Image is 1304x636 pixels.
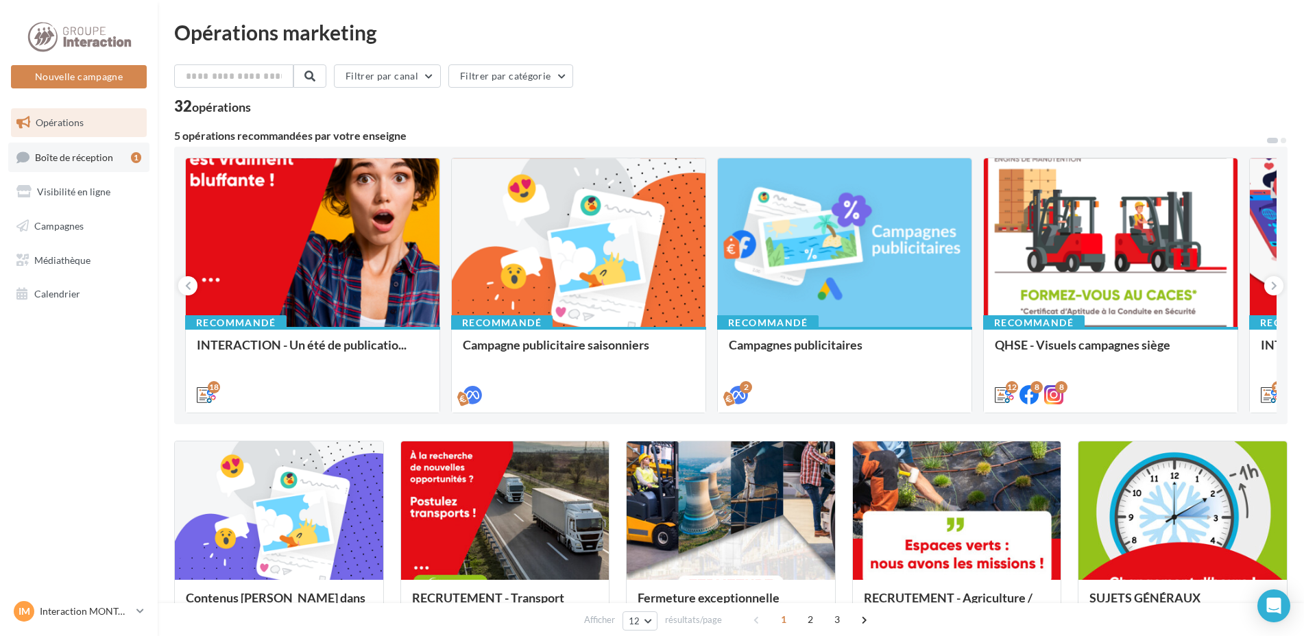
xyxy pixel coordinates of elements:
div: Recommandé [185,315,287,330]
button: 12 [623,611,657,631]
span: résultats/page [665,613,722,626]
span: Visibilité en ligne [37,186,110,197]
a: Visibilité en ligne [8,178,149,206]
div: 2 [740,381,752,393]
span: SUJETS GÉNÉRAUX [1089,590,1200,605]
div: Recommandé [451,315,553,330]
a: Calendrier [8,280,149,308]
span: RECRUTEMENT - Transport [412,590,564,605]
div: 32 [174,99,251,114]
div: 18 [208,381,220,393]
span: 3 [826,609,848,631]
div: 8 [1030,381,1043,393]
div: Open Intercom Messenger [1257,589,1290,622]
span: Médiathèque [34,254,90,265]
div: 12 [1272,381,1284,393]
button: Filtrer par catégorie [448,64,573,88]
span: 1 [773,609,795,631]
button: Nouvelle campagne [11,65,147,88]
div: 1 [131,152,141,163]
span: Calendrier [34,288,80,299]
span: Afficher [584,613,615,626]
div: Recommandé [983,315,1085,330]
span: Opérations [36,117,84,128]
div: opérations [192,101,251,113]
p: Interaction MONTAIGU [40,604,131,618]
a: Médiathèque [8,246,149,275]
div: Recommandé [717,315,819,330]
span: Fermeture exceptionnelle [638,590,780,605]
span: Campagne publicitaire saisonniers [463,337,649,352]
span: Campagnes publicitaires [729,337,862,352]
span: Campagnes [34,220,84,232]
a: Boîte de réception1 [8,143,149,172]
div: Opérations marketing [174,22,1288,42]
button: Filtrer par canal [334,64,441,88]
span: IM [19,604,30,618]
div: 12 [1006,381,1018,393]
div: 8 [1055,381,1067,393]
span: INTERACTION - Un été de publicatio... [197,337,407,352]
div: 5 opérations recommandées par votre enseigne [174,130,1266,141]
span: 2 [799,609,821,631]
span: Boîte de réception [35,151,113,162]
span: 12 [629,615,640,626]
a: Campagnes [8,212,149,241]
span: QHSE - Visuels campagnes siège [995,337,1170,352]
a: IM Interaction MONTAIGU [11,598,147,624]
a: Opérations [8,108,149,137]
